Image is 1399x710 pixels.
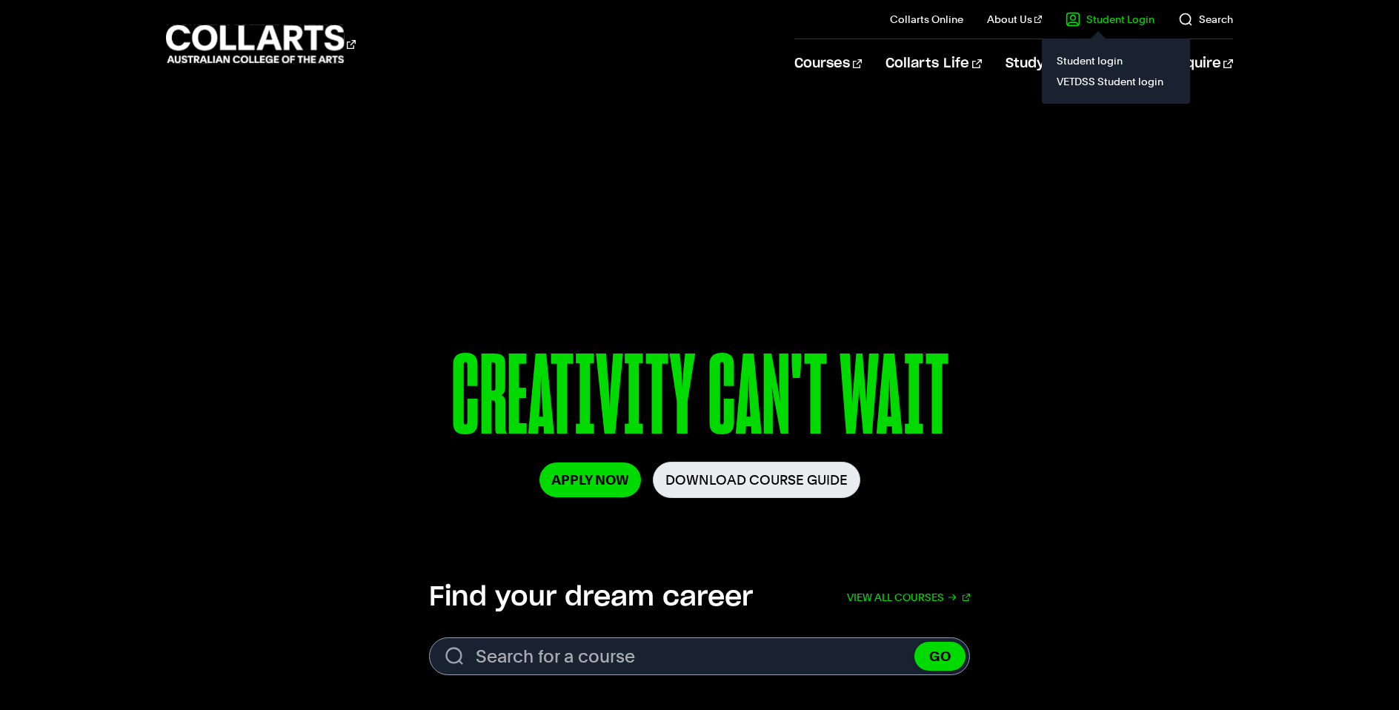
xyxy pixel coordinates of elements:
[653,462,860,498] a: Download Course Guide
[1066,12,1154,27] a: Student Login
[429,637,970,675] form: Search
[539,462,641,497] a: Apply Now
[429,581,753,614] h2: Find your dream career
[987,12,1042,27] a: About Us
[890,12,963,27] a: Collarts Online
[429,637,970,675] input: Search for a course
[1054,71,1178,92] a: VETDSS Student login
[1169,39,1233,88] a: Enquire
[1006,39,1145,88] a: Study Information
[1178,12,1233,27] a: Search
[1054,50,1178,71] a: Student login
[885,39,981,88] a: Collarts Life
[914,642,966,671] button: GO
[794,39,862,88] a: Courses
[847,581,970,614] a: View all courses
[166,23,356,65] div: Go to homepage
[285,339,1114,462] p: CREATIVITY CAN'T WAIT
